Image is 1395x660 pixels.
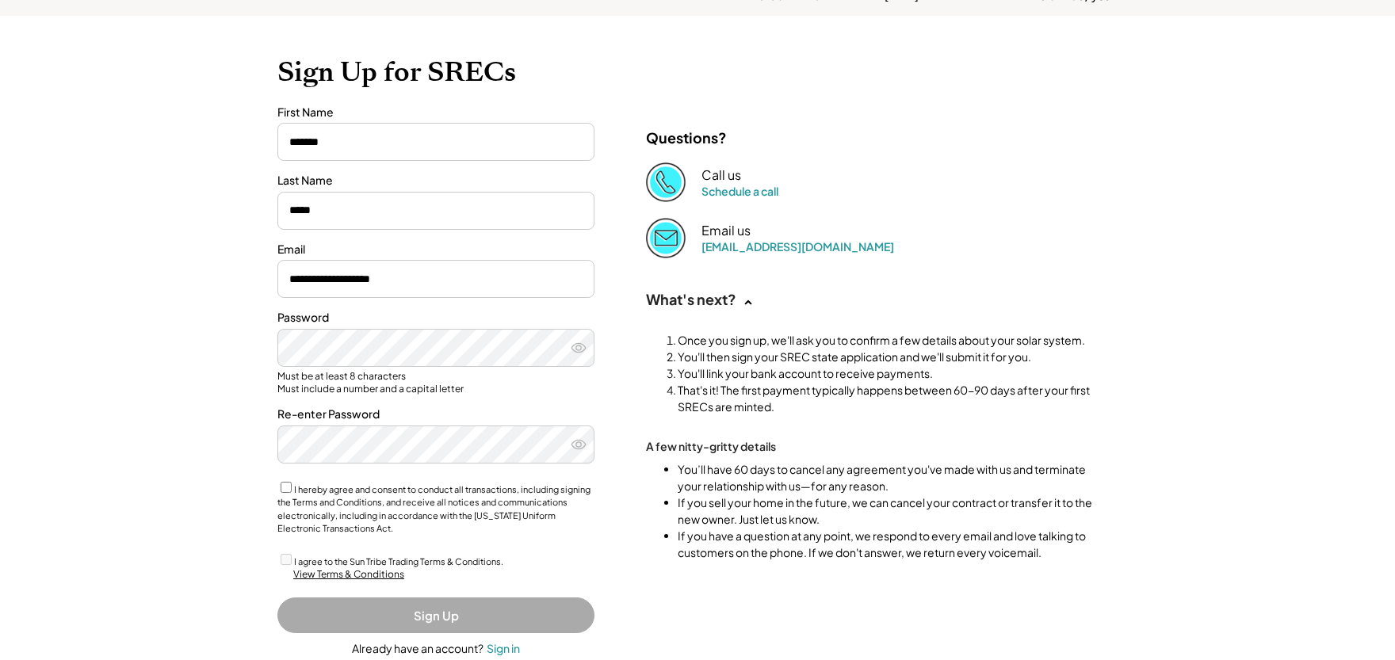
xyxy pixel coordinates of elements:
[646,439,805,453] div: A few nitty-gritty details
[277,173,594,189] div: Last Name
[701,167,741,184] div: Call us
[678,494,1098,528] li: If you sell your home in the future, we can cancel your contract or transfer it to the new owner....
[646,290,736,308] div: What's next?
[277,484,590,534] label: I hereby agree and consent to conduct all transactions, including signing the Terms and Condition...
[646,218,686,258] img: Email%202%403x.png
[352,641,483,657] div: Already have an account?
[678,349,1098,365] li: You'll then sign your SREC state application and we'll submit it for you.
[277,370,594,395] div: Must be at least 8 characters Must include a number and a capital letter
[678,332,1098,349] li: Once you sign up, we'll ask you to confirm a few details about your solar system.
[646,128,727,147] div: Questions?
[294,556,503,567] label: I agree to the Sun Tribe Trading Terms & Conditions.
[678,365,1098,382] li: You'll link your bank account to receive payments.
[678,382,1098,415] li: That's it! The first payment typically happens between 60-90 days after your first SRECs are minted.
[277,597,594,633] button: Sign Up
[277,55,1118,89] h1: Sign Up for SRECs
[277,406,594,422] div: Re-enter Password
[678,528,1098,561] li: If you have a question at any point, we respond to every email and love talking to customers on t...
[277,242,594,258] div: Email
[701,239,894,254] a: [EMAIL_ADDRESS][DOMAIN_NAME]
[646,162,686,202] img: Phone%20copy%403x.png
[293,568,404,582] div: View Terms & Conditions
[487,641,520,655] div: Sign in
[678,461,1098,494] li: You’ll have 60 days to cancel any agreement you've made with us and terminate your relationship w...
[277,105,594,120] div: First Name
[277,310,594,326] div: Password
[701,223,751,239] div: Email us
[701,184,778,198] a: Schedule a call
